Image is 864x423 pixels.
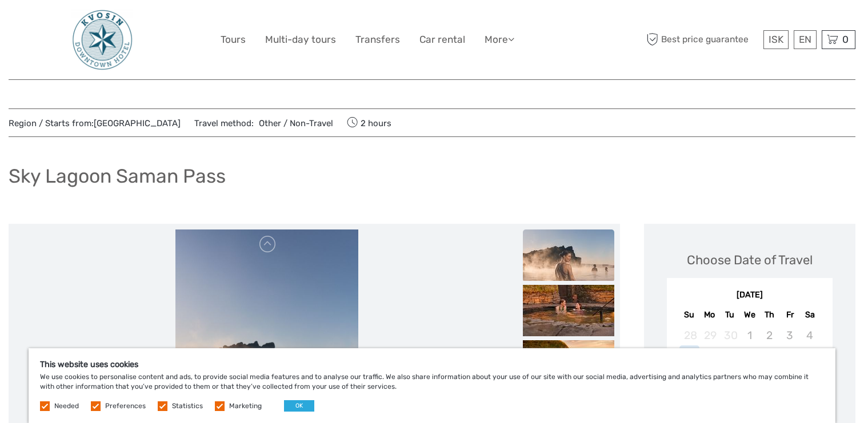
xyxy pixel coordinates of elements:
[739,345,759,364] div: Not available Wednesday, October 8th, 2025
[699,307,719,323] div: Mo
[769,34,783,45] span: ISK
[719,307,739,323] div: Tu
[739,326,759,345] div: Not available Wednesday, October 1st, 2025
[265,31,336,48] a: Multi-day tours
[523,340,614,392] img: caffa57d2b48444cab08357f81d8f5ad_slider_thumbnail.jpeg
[679,326,699,345] div: Not available Sunday, September 28th, 2025
[759,345,779,364] div: Not available Thursday, October 9th, 2025
[40,360,824,369] h5: This website uses cookies
[172,401,203,411] label: Statistics
[759,307,779,323] div: Th
[699,326,719,345] div: Not available Monday, September 29th, 2025
[9,164,226,188] h1: Sky Lagoon Saman Pass
[800,307,820,323] div: Sa
[9,118,181,130] span: Region / Starts from:
[841,34,850,45] span: 0
[780,345,800,364] div: Not available Friday, October 10th, 2025
[29,348,835,423] div: We use cookies to personalise content and ads, to provide social media features and to analyse ou...
[523,285,614,336] img: 48c4cd10c133470c9c2d3363953fbfac_slider_thumbnail.jpeg
[94,118,181,128] a: [GEOGRAPHIC_DATA]
[254,118,333,128] a: Other / Non-Travel
[780,307,800,323] div: Fr
[739,307,759,323] div: We
[221,31,246,48] a: Tours
[679,345,699,364] div: Not available Sunday, October 5th, 2025
[284,400,314,412] button: OK
[794,30,817,49] div: EN
[719,345,739,364] div: Not available Tuesday, October 7th, 2025
[54,401,79,411] label: Needed
[644,30,761,49] span: Best price guarantee
[679,307,699,323] div: Su
[347,115,391,131] span: 2 hours
[699,345,719,364] div: Not available Monday, October 6th, 2025
[194,115,333,131] span: Travel method:
[229,401,262,411] label: Marketing
[780,326,800,345] div: Not available Friday, October 3rd, 2025
[523,229,614,281] img: eb9ff9fb129e4c7b81bd66d7b793df61_slider_thumbnail.jpeg
[105,401,146,411] label: Preferences
[800,326,820,345] div: Not available Saturday, October 4th, 2025
[355,31,400,48] a: Transfers
[759,326,779,345] div: Not available Thursday, October 2nd, 2025
[485,31,514,48] a: More
[419,31,465,48] a: Car rental
[800,345,820,364] div: Not available Saturday, October 11th, 2025
[719,326,739,345] div: Not available Tuesday, September 30th, 2025
[687,251,813,269] div: Choose Date of Travel
[667,289,833,301] div: [DATE]
[71,9,133,71] img: 48-093e29fa-b2a2-476f-8fe8-72743a87ce49_logo_big.jpg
